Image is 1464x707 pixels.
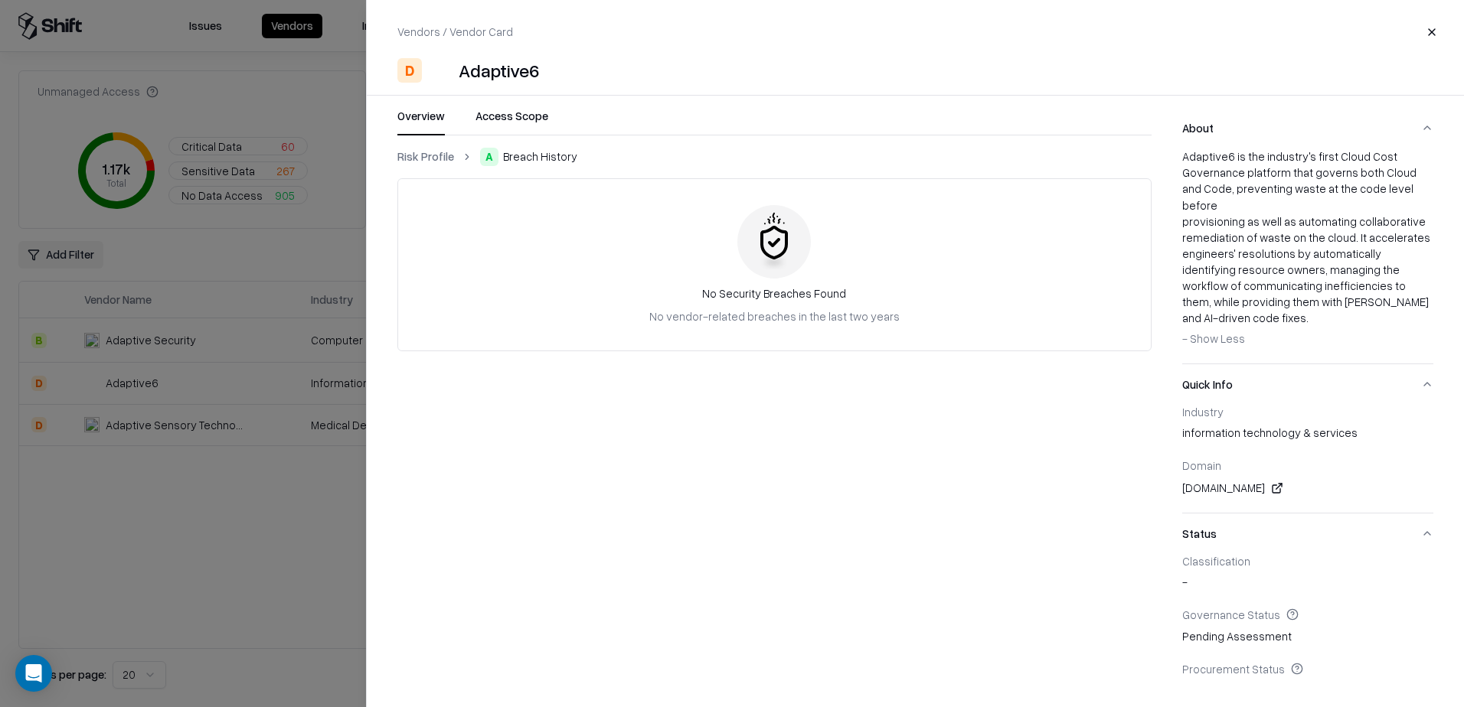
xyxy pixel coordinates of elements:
[1182,425,1433,446] div: information technology & services
[397,24,513,40] p: Vendors / Vendor Card
[459,58,539,83] div: Adaptive6
[1182,458,1433,472] div: Domain
[1182,608,1433,621] div: Governance Status
[1182,213,1433,327] div: provisioning as well as automating collaborative remediation of waste on the cloud. It accelerate...
[397,148,454,165] a: Risk Profile
[397,108,445,135] button: Overview
[1182,682,1433,703] div: -
[1182,513,1433,554] button: Status
[1182,327,1245,351] button: - Show Less
[475,108,548,135] button: Access Scope
[397,148,1152,166] nav: breadcrumb
[1182,108,1433,148] button: About
[397,58,422,83] div: D
[1182,405,1433,419] div: Industry
[428,58,453,83] img: Adaptive6
[480,148,498,166] div: A
[1182,479,1433,497] div: [DOMAIN_NAME]
[1182,628,1433,650] div: Pending Assessment
[1182,331,1245,345] span: - Show Less
[649,308,900,324] div: No vendor-related breaches in the last two years
[1182,662,1433,676] div: Procurement Status
[1182,405,1433,513] div: Quick Info
[702,285,846,301] div: No Security Breaches Found
[1182,554,1433,568] div: Classification
[1182,148,1433,350] div: Adaptive6 is the industry's first Cloud Cost Governance platform that governs both Cloud and Code...
[1182,364,1433,405] button: Quick Info
[503,148,577,165] span: Breach History
[1182,574,1433,595] div: -
[1182,148,1433,363] div: About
